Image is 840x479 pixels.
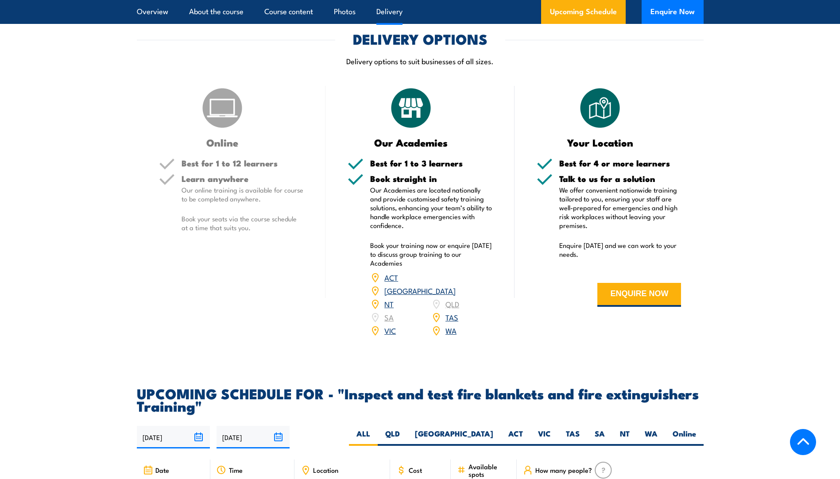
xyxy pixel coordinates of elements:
[349,429,378,446] label: ALL
[597,283,681,307] button: ENQUIRE NOW
[384,285,456,296] a: [GEOGRAPHIC_DATA]
[159,137,286,147] h3: Online
[384,298,394,309] a: NT
[468,463,511,478] span: Available spots
[587,429,612,446] label: SA
[384,272,398,282] a: ACT
[370,174,492,183] h5: Book straight in
[612,429,637,446] label: NT
[137,56,704,66] p: Delivery options to suit businesses of all sizes.
[559,159,681,167] h5: Best for 4 or more learners
[353,32,488,45] h2: DELIVERY OPTIONS
[370,185,492,230] p: Our Academies are located nationally and provide customised safety training solutions, enhancing ...
[217,426,290,448] input: To date
[445,312,458,322] a: TAS
[501,429,530,446] label: ACT
[370,159,492,167] h5: Best for 1 to 3 learners
[370,241,492,267] p: Book your training now or enquire [DATE] to discuss group training to our Academies
[182,214,304,232] p: Book your seats via the course schedule at a time that suits you.
[407,429,501,446] label: [GEOGRAPHIC_DATA]
[313,466,338,474] span: Location
[348,137,475,147] h3: Our Academies
[559,185,681,230] p: We offer convenient nationwide training tailored to you, ensuring your staff are well-prepared fo...
[384,325,396,336] a: VIC
[137,426,210,448] input: From date
[378,429,407,446] label: QLD
[137,387,704,412] h2: UPCOMING SCHEDULE FOR - "Inspect and test fire blankets and fire extinguishers Training"
[559,174,681,183] h5: Talk to us for a solution
[530,429,558,446] label: VIC
[182,159,304,167] h5: Best for 1 to 12 learners
[558,429,587,446] label: TAS
[155,466,169,474] span: Date
[445,325,457,336] a: WA
[182,174,304,183] h5: Learn anywhere
[182,185,304,203] p: Our online training is available for course to be completed anywhere.
[229,466,243,474] span: Time
[665,429,704,446] label: Online
[537,137,664,147] h3: Your Location
[535,466,592,474] span: How many people?
[559,241,681,259] p: Enquire [DATE] and we can work to your needs.
[409,466,422,474] span: Cost
[637,429,665,446] label: WA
